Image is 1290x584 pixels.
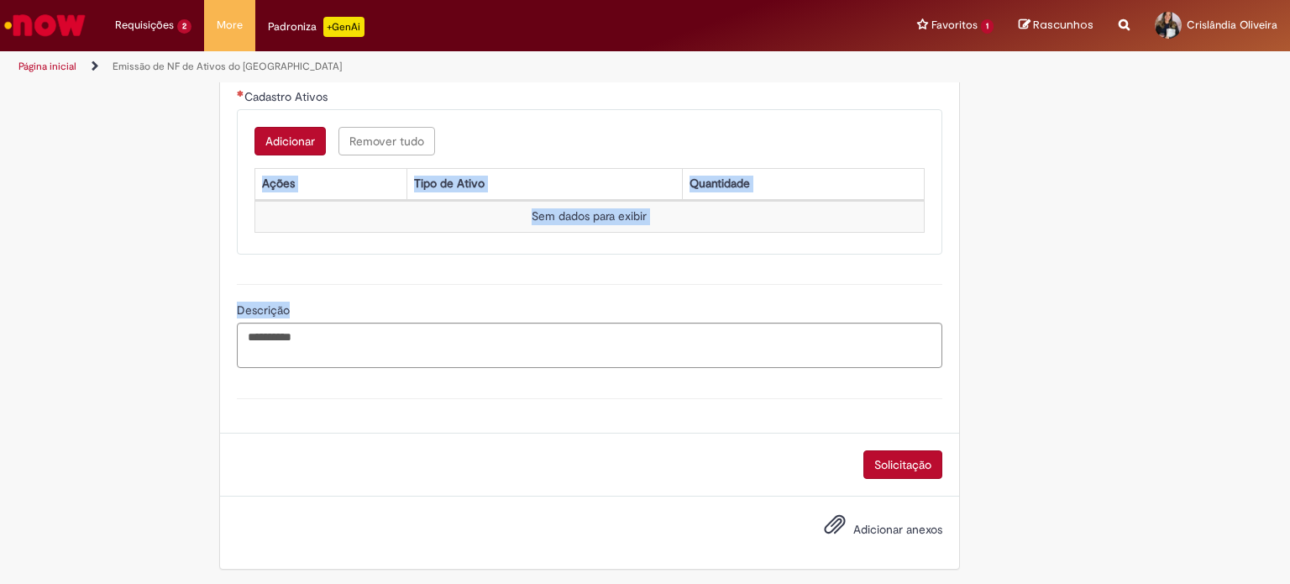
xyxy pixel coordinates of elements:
[254,202,924,233] td: Sem dados para exibir
[1019,18,1093,34] a: Rascunhos
[407,169,682,200] th: Tipo de Ativo
[1187,18,1277,32] span: Crislândia Oliveira
[244,89,331,104] span: Cadastro Ativos
[2,8,88,42] img: ServiceNow
[853,522,942,537] span: Adicionar anexos
[237,323,942,368] textarea: Descrição
[113,60,342,73] a: Emissão de NF de Ativos do [GEOGRAPHIC_DATA]
[115,17,174,34] span: Requisições
[237,303,293,318] span: Descrição
[323,17,364,37] p: +GenAi
[1033,17,1093,33] span: Rascunhos
[268,17,364,37] div: Padroniza
[177,19,191,34] span: 2
[18,60,76,73] a: Página inicial
[237,90,244,97] span: Necessários
[217,17,243,34] span: More
[254,169,406,200] th: Ações
[863,450,942,479] button: Solicitação
[820,509,850,548] button: Adicionar anexos
[13,51,847,82] ul: Trilhas de página
[254,127,326,155] button: Add a row for Cadastro Ativos
[981,19,994,34] span: 1
[682,169,924,200] th: Quantidade
[931,17,978,34] span: Favoritos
